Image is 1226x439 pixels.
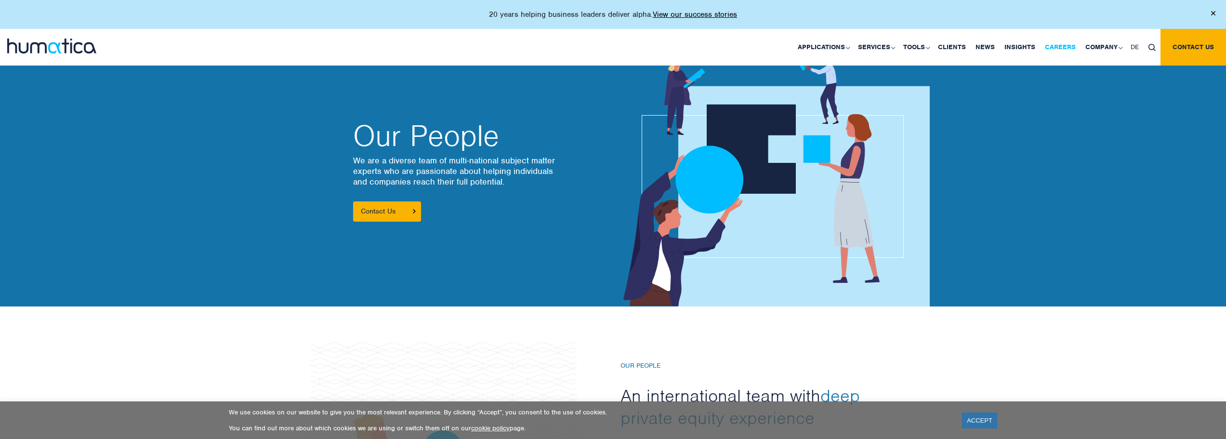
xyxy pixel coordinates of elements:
img: about_banner1 [598,52,930,306]
p: You can find out more about which cookies we are using or switch them off on our page. [229,424,950,432]
a: cookie policy [471,424,510,432]
a: Tools [898,29,933,66]
a: Clients [933,29,971,66]
a: DE [1126,29,1144,66]
p: We are a diverse team of multi-national subject matter experts who are passionate about helping i... [353,155,604,187]
a: Applications [793,29,853,66]
h6: Our People [620,362,881,370]
span: DE [1131,43,1139,51]
img: arrowicon [413,209,416,213]
a: Careers [1040,29,1081,66]
a: Services [853,29,898,66]
a: ACCEPT [962,412,997,428]
a: Company [1081,29,1126,66]
a: News [971,29,1000,66]
h2: An international team with [620,385,881,429]
a: Insights [1000,29,1040,66]
h2: Our People [353,121,604,150]
a: Contact us [1160,29,1226,66]
p: We use cookies on our website to give you the most relevant experience. By clicking “Accept”, you... [229,408,950,416]
a: Contact Us [353,201,421,222]
img: search_icon [1148,44,1156,51]
a: View our success stories [653,10,737,19]
p: 20 years helping business leaders deliver alpha. [489,10,737,19]
img: logo [7,39,96,53]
